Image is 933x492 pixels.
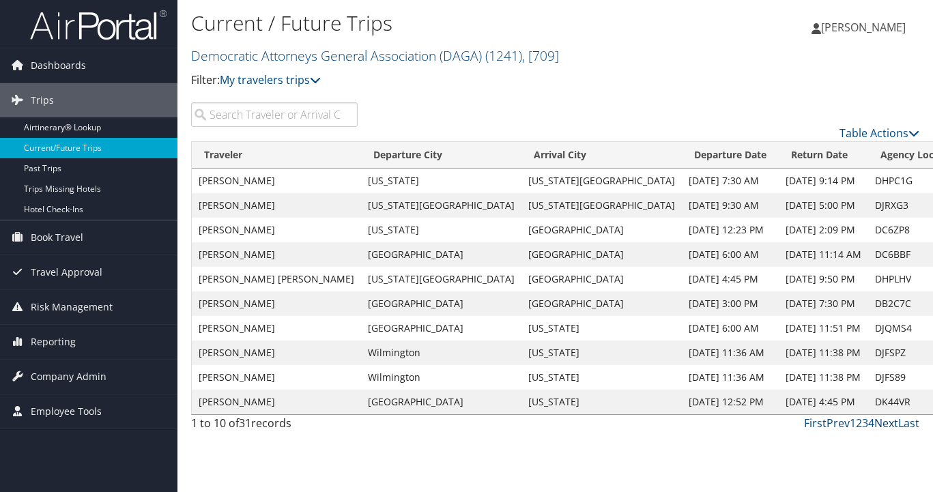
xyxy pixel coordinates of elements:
h1: Current / Future Trips [191,9,676,38]
a: Prev [827,416,850,431]
a: 4 [868,416,874,431]
td: [DATE] 9:50 PM [779,267,868,291]
th: Return Date: activate to sort column ascending [779,142,868,169]
span: Book Travel [31,220,83,255]
a: 3 [862,416,868,431]
input: Search Traveler or Arrival City [191,102,358,127]
span: ( 1241 ) [485,46,522,65]
a: My travelers trips [220,72,321,87]
th: Arrival City: activate to sort column ascending [521,142,682,169]
td: [DATE] 3:00 PM [682,291,779,316]
td: [GEOGRAPHIC_DATA] [521,218,682,242]
td: [PERSON_NAME] [192,291,361,316]
td: [US_STATE][GEOGRAPHIC_DATA] [361,267,521,291]
td: [DATE] 2:09 PM [779,218,868,242]
td: [DATE] 11:38 PM [779,341,868,365]
td: [DATE] 6:00 AM [682,242,779,267]
td: [PERSON_NAME] [192,341,361,365]
th: Departure Date: activate to sort column descending [682,142,779,169]
span: Dashboards [31,48,86,83]
span: , [ 709 ] [522,46,559,65]
td: [DATE] 12:52 PM [682,390,779,414]
td: [PERSON_NAME] [PERSON_NAME] [192,267,361,291]
th: Departure City: activate to sort column ascending [361,142,521,169]
span: Company Admin [31,360,106,394]
td: [PERSON_NAME] [192,169,361,193]
td: [GEOGRAPHIC_DATA] [361,316,521,341]
th: Traveler: activate to sort column ascending [192,142,361,169]
a: Next [874,416,898,431]
a: Democratic Attorneys General Association (DAGA) [191,46,559,65]
a: 2 [856,416,862,431]
td: [PERSON_NAME] [192,390,361,414]
td: [DATE] 7:30 PM [779,291,868,316]
img: airportal-logo.png [30,9,167,41]
td: [DATE] 12:23 PM [682,218,779,242]
span: Travel Approval [31,255,102,289]
td: [US_STATE] [521,365,682,390]
td: [US_STATE] [521,341,682,365]
td: [US_STATE][GEOGRAPHIC_DATA] [521,193,682,218]
td: [US_STATE] [361,218,521,242]
td: [US_STATE] [521,390,682,414]
td: [DATE] 11:36 AM [682,341,779,365]
span: [PERSON_NAME] [821,20,906,35]
td: [PERSON_NAME] [192,218,361,242]
td: [DATE] 6:00 AM [682,316,779,341]
a: Last [898,416,919,431]
td: [GEOGRAPHIC_DATA] [521,242,682,267]
td: [GEOGRAPHIC_DATA] [361,242,521,267]
td: [PERSON_NAME] [192,193,361,218]
td: [GEOGRAPHIC_DATA] [361,390,521,414]
td: [DATE] 7:30 AM [682,169,779,193]
td: [DATE] 5:00 PM [779,193,868,218]
td: [US_STATE] [521,316,682,341]
p: Filter: [191,72,676,89]
td: [DATE] 11:36 AM [682,365,779,390]
a: First [804,416,827,431]
span: Reporting [31,325,76,359]
td: Wilmington [361,365,521,390]
span: Risk Management [31,290,113,324]
td: [GEOGRAPHIC_DATA] [521,291,682,316]
td: Wilmington [361,341,521,365]
td: [DATE] 11:14 AM [779,242,868,267]
td: [GEOGRAPHIC_DATA] [361,291,521,316]
a: [PERSON_NAME] [812,7,919,48]
td: [DATE] 9:14 PM [779,169,868,193]
div: 1 to 10 of records [191,415,358,438]
td: [US_STATE][GEOGRAPHIC_DATA] [521,169,682,193]
td: [DATE] 4:45 PM [779,390,868,414]
td: [US_STATE] [361,169,521,193]
span: 31 [239,416,251,431]
td: [PERSON_NAME] [192,316,361,341]
td: [US_STATE][GEOGRAPHIC_DATA] [361,193,521,218]
td: [DATE] 11:38 PM [779,365,868,390]
a: Table Actions [839,126,919,141]
td: [DATE] 11:51 PM [779,316,868,341]
a: 1 [850,416,856,431]
td: [GEOGRAPHIC_DATA] [521,267,682,291]
td: [DATE] 4:45 PM [682,267,779,291]
span: Trips [31,83,54,117]
td: [DATE] 9:30 AM [682,193,779,218]
td: [PERSON_NAME] [192,365,361,390]
span: Employee Tools [31,394,102,429]
td: [PERSON_NAME] [192,242,361,267]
